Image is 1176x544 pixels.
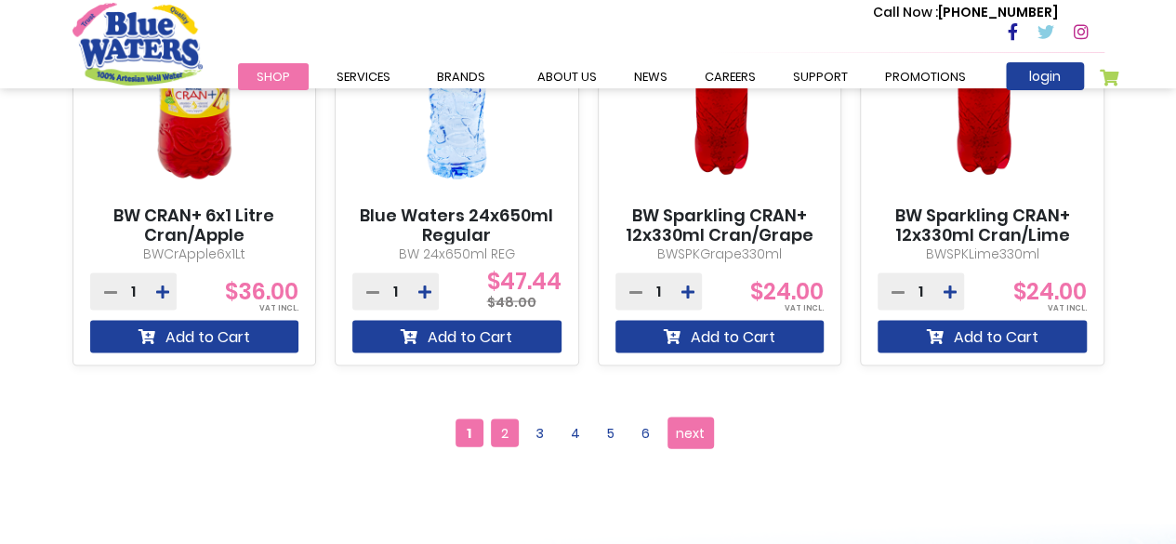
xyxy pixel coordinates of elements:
[597,419,625,447] a: 5
[615,245,825,264] p: BWSPKGrape330ml
[491,419,519,447] a: 2
[878,321,1087,353] button: Add to Cart
[90,321,299,353] button: Add to Cart
[873,3,938,21] span: Call Now :
[667,418,714,449] a: next
[878,206,1087,245] a: BW Sparkling CRAN+ 12x330ml Cran/Lime
[676,419,705,447] span: next
[73,3,203,85] a: store logo
[632,419,660,447] a: 6
[750,276,824,307] span: $24.00
[337,68,390,86] span: Services
[90,245,299,264] p: BWCrApple6x1Lt
[352,321,562,353] button: Add to Cart
[352,245,562,264] p: BW 24x650ml REG
[526,419,554,447] a: 3
[1006,62,1084,90] a: login
[437,68,485,86] span: Brands
[615,63,686,90] a: News
[487,293,536,312] span: $48.00
[615,206,825,245] a: BW Sparkling CRAN+ 12x330ml Cran/Grape
[225,276,298,307] span: $36.00
[686,63,774,90] a: careers
[90,206,299,245] a: BW CRAN+ 6x1 Litre Cran/Apple
[487,282,562,299] span: $47.44
[873,3,1058,22] p: [PHONE_NUMBER]
[774,63,866,90] a: support
[519,63,615,90] a: about us
[352,206,562,245] a: Blue Waters 24x650ml Regular
[878,245,1087,264] p: BWSPKLime330ml
[257,68,290,86] span: Shop
[562,419,589,447] a: 4
[1013,276,1087,307] span: $24.00
[866,63,984,90] a: Promotions
[615,321,825,353] button: Add to Cart
[456,419,483,447] span: 1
